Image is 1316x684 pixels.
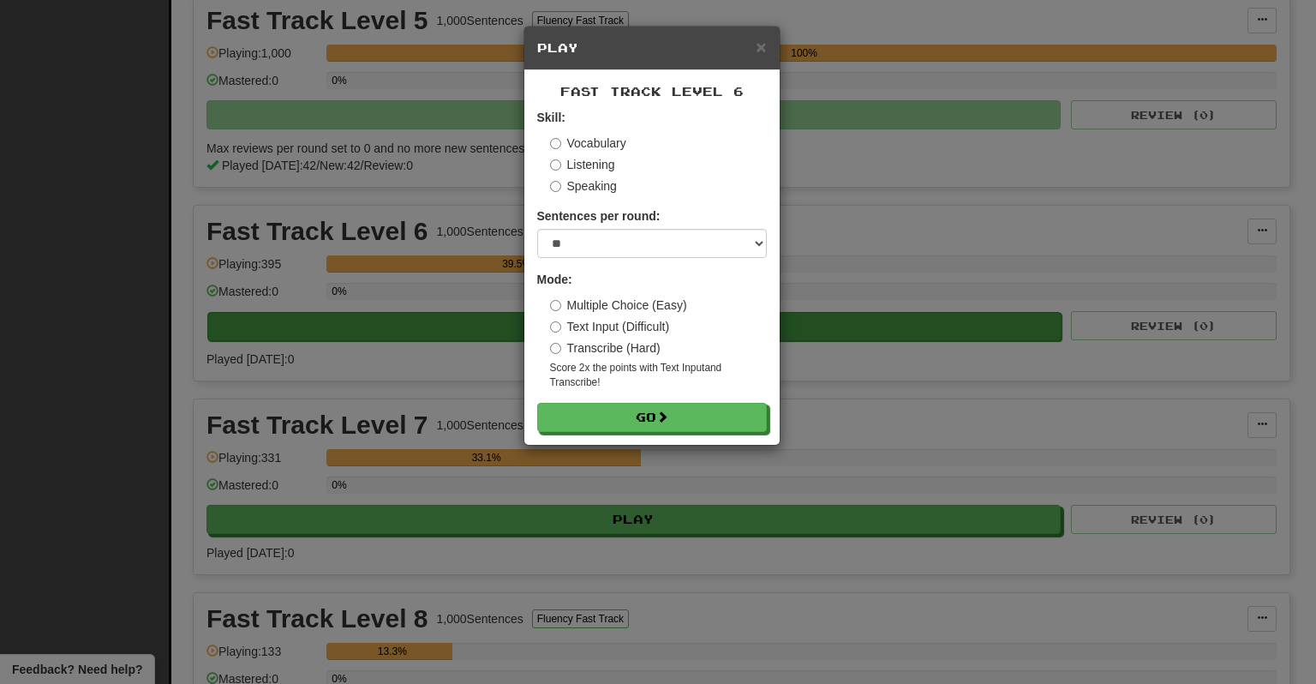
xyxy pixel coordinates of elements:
span: × [756,37,766,57]
label: Text Input (Difficult) [550,318,670,335]
input: Speaking [550,181,561,192]
label: Sentences per round: [537,207,661,225]
input: Listening [550,159,561,171]
label: Transcribe (Hard) [550,339,661,357]
h5: Play [537,39,767,57]
button: Go [537,403,767,432]
input: Text Input (Difficult) [550,321,561,333]
button: Close [756,38,766,56]
input: Vocabulary [550,138,561,149]
label: Multiple Choice (Easy) [550,297,687,314]
span: Fast Track Level 6 [560,84,744,99]
label: Speaking [550,177,617,195]
input: Transcribe (Hard) [550,343,561,354]
strong: Skill: [537,111,565,124]
strong: Mode: [537,273,572,286]
label: Listening [550,156,615,173]
input: Multiple Choice (Easy) [550,300,561,311]
label: Vocabulary [550,135,626,152]
small: Score 2x the points with Text Input and Transcribe ! [550,361,767,390]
